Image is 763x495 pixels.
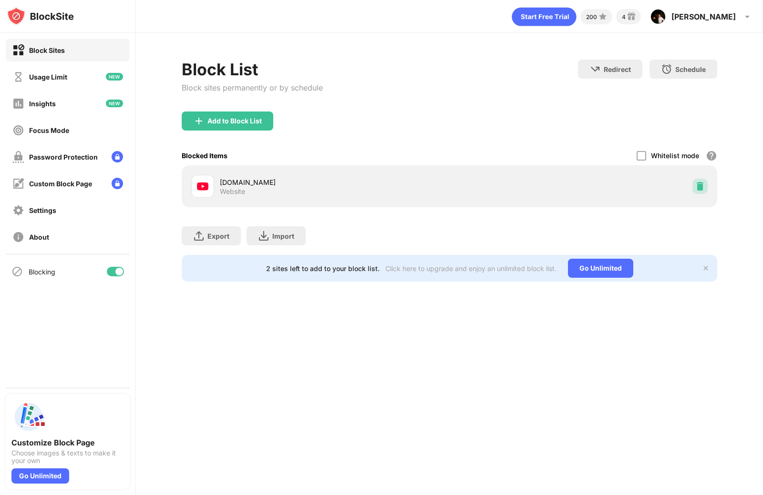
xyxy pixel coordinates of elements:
div: 2 sites left to add to your block list. [266,264,380,273]
div: Settings [29,206,56,214]
div: Add to Block List [207,117,262,125]
div: Custom Block Page [29,180,92,188]
img: x-button.svg [702,264,710,272]
div: Import [272,232,294,240]
div: Whitelist mode [651,152,699,160]
img: reward-small.svg [626,11,637,22]
div: Choose images & texts to make it your own [11,449,124,465]
img: lock-menu.svg [112,151,123,162]
div: 200 [586,13,597,20]
div: Password Protection [29,153,98,161]
img: block-on.svg [12,44,24,56]
img: password-protection-off.svg [12,151,24,163]
img: settings-off.svg [12,204,24,216]
img: blocking-icon.svg [11,266,23,277]
img: time-usage-off.svg [12,71,24,83]
div: Go Unlimited [568,259,633,278]
div: Click here to upgrade and enjoy an unlimited block list. [385,264,557,273]
div: Insights [29,100,56,108]
div: About [29,233,49,241]
img: points-small.svg [597,11,608,22]
img: push-custom-page.svg [11,400,46,434]
img: about-off.svg [12,231,24,243]
div: Blocking [29,268,55,276]
div: animation [512,7,577,26]
img: insights-off.svg [12,98,24,110]
div: Block Sites [29,46,65,54]
div: 4 [622,13,626,20]
div: [PERSON_NAME] [671,12,736,21]
div: Website [220,187,245,196]
div: Usage Limit [29,73,67,81]
div: Customize Block Page [11,438,124,447]
img: ACg8ocIV4M94B4V28mdSF1-E8xFqCaD8jxq6D_Hvb-6ykcW_as16Yb3j=s96-c [650,9,666,24]
img: new-icon.svg [106,100,123,107]
div: Block List [182,60,323,79]
div: Schedule [675,65,706,73]
img: favicons [197,181,208,192]
div: Go Unlimited [11,468,69,484]
div: Export [207,232,229,240]
div: Redirect [604,65,631,73]
img: new-icon.svg [106,73,123,81]
img: focus-off.svg [12,124,24,136]
img: customize-block-page-off.svg [12,178,24,190]
div: [DOMAIN_NAME] [220,177,450,187]
img: logo-blocksite.svg [7,7,74,26]
div: Blocked Items [182,152,227,160]
div: Block sites permanently or by schedule [182,83,323,92]
div: Focus Mode [29,126,69,134]
img: lock-menu.svg [112,178,123,189]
